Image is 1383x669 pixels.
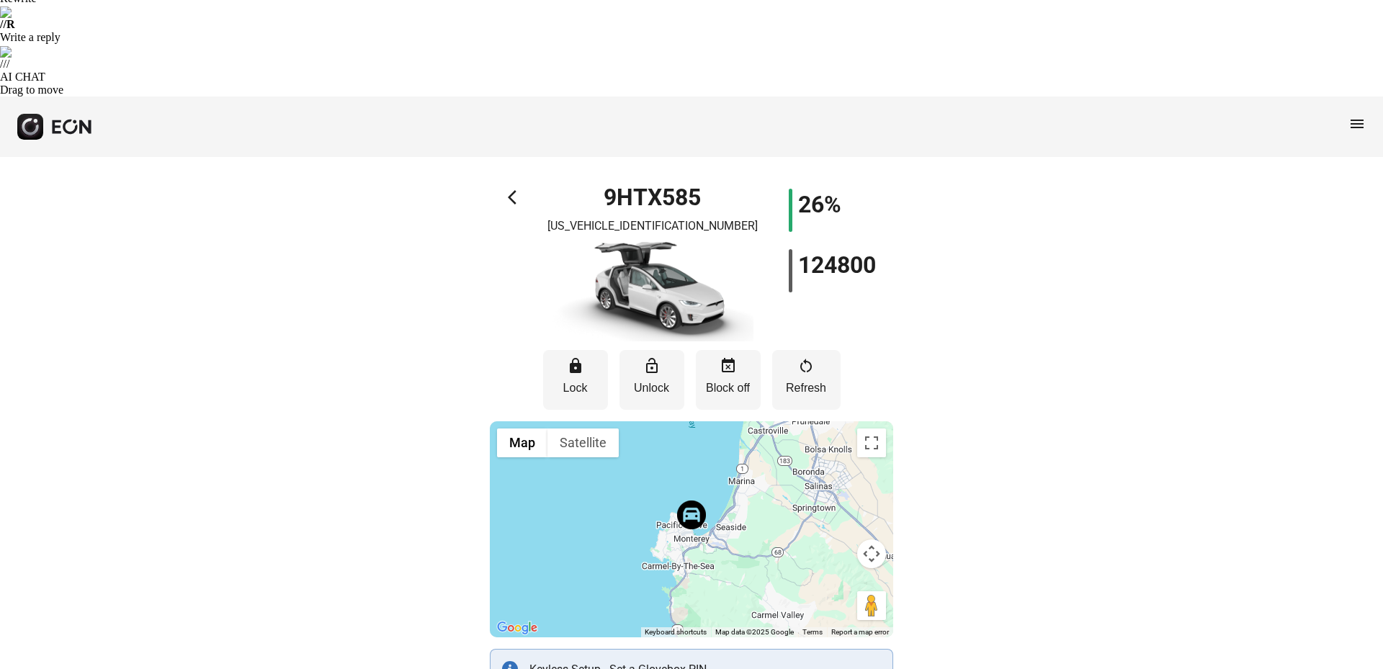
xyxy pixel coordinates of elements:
a: Terms (opens in new tab) [802,628,823,636]
p: Unlock [627,380,677,397]
span: event_busy [720,357,737,374]
span: lock [567,357,584,374]
button: Block off [696,350,761,410]
button: Drag Pegman onto the map to open Street View [857,591,886,620]
p: Block off [703,380,753,397]
img: Google [493,619,541,637]
button: Lock [543,350,608,410]
h1: 9HTX585 [604,189,701,206]
button: Show satellite imagery [547,428,619,457]
button: Map camera controls [857,539,886,568]
button: Show street map [497,428,547,457]
span: lock_open [643,357,661,374]
span: restart_alt [797,357,815,374]
span: arrow_back_ios [508,189,525,206]
span: menu [1348,115,1366,133]
span: Map data ©2025 Google [715,628,794,636]
a: Open this area in Google Maps (opens a new window) [493,619,541,637]
button: Keyboard shortcuts [645,627,707,637]
button: Unlock [619,350,684,410]
p: [US_VEHICLE_IDENTIFICATION_NUMBER] [547,217,758,235]
p: Lock [550,380,601,397]
img: car [552,241,753,341]
button: Toggle fullscreen view [857,428,886,457]
a: Report a map error [831,628,889,636]
p: Refresh [779,380,833,397]
button: Refresh [772,350,841,410]
h1: 26% [798,196,841,213]
h1: 124800 [798,256,876,274]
